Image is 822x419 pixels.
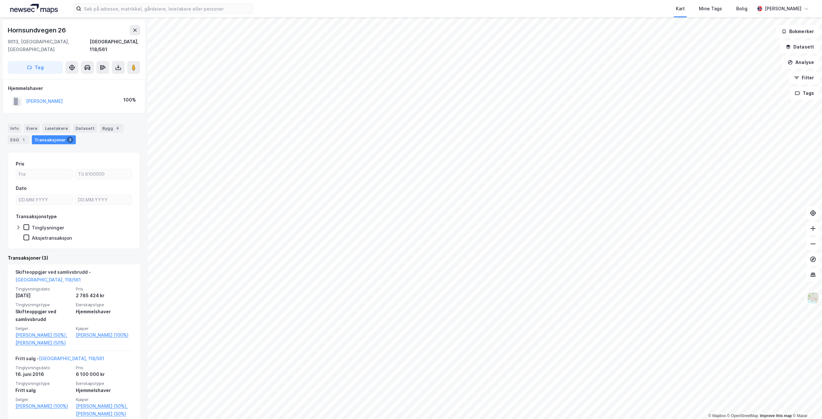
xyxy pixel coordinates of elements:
[76,195,132,205] input: DD.MM.YYYY
[760,414,792,418] a: Improve this map
[16,160,24,168] div: Pris
[76,326,132,331] span: Kjøper
[76,302,132,308] span: Eierskapstype
[15,355,104,365] div: Fritt salg -
[8,38,90,53] div: 9013, [GEOGRAPHIC_DATA], [GEOGRAPHIC_DATA]
[76,169,132,179] input: Til 6100000
[76,410,132,418] a: [PERSON_NAME] (50%)
[8,85,140,92] div: Hjemmelshaver
[76,286,132,292] span: Pris
[32,225,64,231] div: Tinglysninger
[16,213,57,220] div: Transaksjonstype
[790,388,822,419] iframe: Chat Widget
[32,135,76,144] div: Transaksjoner
[114,125,121,131] div: 4
[15,397,72,402] span: Selger
[789,71,819,84] button: Filter
[699,5,722,13] div: Mine Tags
[15,286,72,292] span: Tinglysningsdato
[76,308,132,316] div: Hjemmelshaver
[727,414,758,418] a: OpenStreetMap
[16,169,72,179] input: Fra
[100,124,123,133] div: Bygg
[16,184,27,192] div: Dato
[782,56,819,69] button: Analyse
[790,388,822,419] div: Kontrollprogram for chat
[15,339,72,347] a: [PERSON_NAME] (50%)
[76,397,132,402] span: Kjøper
[15,365,72,370] span: Tinglysningsdato
[8,124,21,133] div: Info
[76,331,132,339] a: [PERSON_NAME] (100%)
[15,331,72,339] a: [PERSON_NAME] (50%),
[8,61,63,74] button: Tag
[8,25,67,35] div: Hornsundvegen 26
[15,381,72,386] span: Tinglysningstype
[15,268,132,286] div: Skifteoppgjør ved samlivsbrudd -
[780,40,819,53] button: Datasett
[776,25,819,38] button: Bokmerker
[67,137,73,143] div: 3
[76,370,132,378] div: 6 100 000 kr
[90,38,140,53] div: [GEOGRAPHIC_DATA], 118/561
[736,5,747,13] div: Bolig
[790,87,819,100] button: Tags
[76,381,132,386] span: Eierskapstype
[81,4,253,13] input: Søk på adresse, matrikkel, gårdeiere, leietakere eller personer
[76,387,132,394] div: Hjemmelshaver
[8,254,140,262] div: Transaksjoner (3)
[39,356,104,361] a: [GEOGRAPHIC_DATA], 118/561
[765,5,801,13] div: [PERSON_NAME]
[15,387,72,394] div: Fritt salg
[15,326,72,331] span: Selger
[676,5,685,13] div: Kart
[76,365,132,370] span: Pris
[15,302,72,308] span: Tinglysningstype
[15,308,72,323] div: Skifteoppgjør ved samlivsbrudd
[15,402,72,410] a: [PERSON_NAME] (100%)
[123,96,136,104] div: 100%
[20,137,27,143] div: 1
[16,195,72,205] input: DD.MM.YYYY
[15,370,72,378] div: 16. juni 2016
[76,402,132,410] a: [PERSON_NAME] (50%),
[8,135,29,144] div: ESG
[807,292,819,304] img: Z
[24,124,40,133] div: Eiere
[42,124,70,133] div: Leietakere
[15,277,81,282] a: [GEOGRAPHIC_DATA], 118/561
[10,4,58,13] img: logo.a4113a55bc3d86da70a041830d287a7e.svg
[708,414,726,418] a: Mapbox
[32,235,72,241] div: Aksjetransaksjon
[73,124,97,133] div: Datasett
[76,292,132,299] div: 2 785 424 kr
[15,292,72,299] div: [DATE]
